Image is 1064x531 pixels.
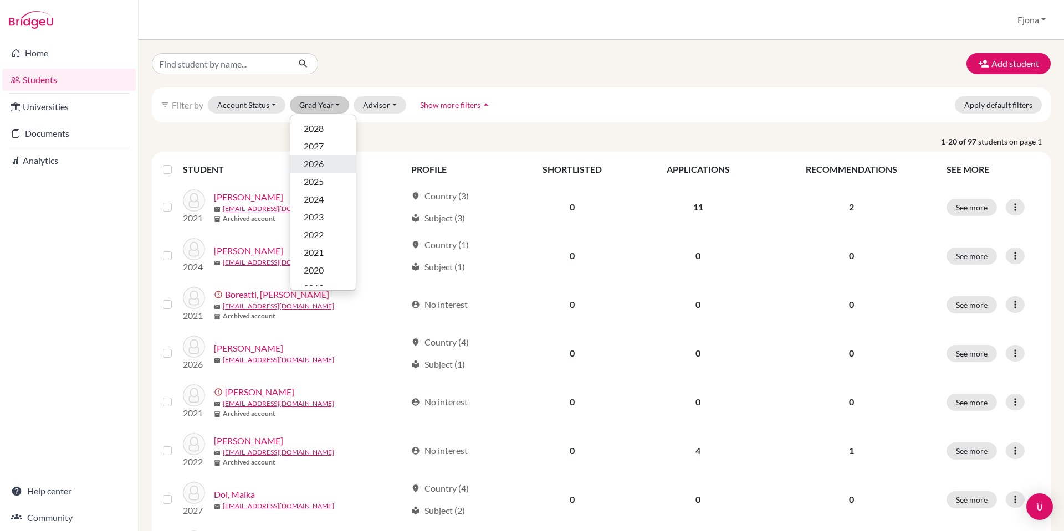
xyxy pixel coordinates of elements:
span: mail [214,503,221,510]
button: Grad Year [290,96,350,114]
span: mail [214,357,221,364]
div: Country (4) [411,482,469,495]
button: 2026 [290,155,356,173]
span: inventory_2 [214,460,221,466]
a: Help center [2,480,136,502]
div: Country (1) [411,238,469,251]
div: Subject (3) [411,212,465,225]
b: Archived account [223,457,275,467]
strong: 1-20 of 97 [941,136,978,147]
p: 2021 [183,309,205,322]
div: Open Intercom Messenger [1026,493,1053,520]
span: location_on [411,338,420,347]
img: Bridge-U [9,11,53,29]
td: 0 [511,426,633,475]
th: SHORTLISTED [511,156,633,183]
span: 2025 [304,175,324,188]
a: Doi, Maika [214,488,255,501]
i: arrow_drop_up [480,99,492,110]
a: Community [2,507,136,529]
a: [EMAIL_ADDRESS][DOMAIN_NAME] [223,301,334,311]
p: 2027 [183,504,205,517]
td: 0 [633,378,763,426]
span: 2022 [304,228,324,241]
a: [EMAIL_ADDRESS][DOMAIN_NAME] [223,447,334,457]
span: mail [214,450,221,456]
span: Show more filters [420,100,480,110]
td: 0 [633,329,763,378]
p: 0 [770,347,933,360]
button: 2021 [290,244,356,261]
button: Account Status [208,96,285,114]
button: 2028 [290,120,356,137]
span: inventory_2 [214,313,221,320]
button: See more [947,491,997,508]
span: error_outline [214,388,225,396]
button: See more [947,394,997,411]
a: [EMAIL_ADDRESS][DOMAIN_NAME] [223,399,334,409]
span: Filter by [172,100,203,110]
b: Archived account [223,409,275,419]
span: local_library [411,360,420,369]
a: [PERSON_NAME] [214,342,283,355]
button: See more [947,296,997,313]
p: 0 [770,493,933,506]
i: filter_list [161,100,170,109]
th: RECOMMENDATIONS [763,156,940,183]
span: students on page 1 [978,136,1051,147]
td: 11 [633,183,763,231]
div: Subject (1) [411,260,465,274]
p: 1 [770,444,933,457]
span: mail [214,303,221,310]
a: [PERSON_NAME] [214,434,283,447]
div: No interest [411,298,468,311]
p: 2 [770,200,933,214]
span: local_library [411,262,420,271]
a: Boreatti, [PERSON_NAME] [225,288,329,301]
a: Home [2,42,136,64]
p: 2021 [183,406,205,420]
button: 2027 [290,137,356,155]
input: Find student by name... [152,53,289,74]
span: inventory_2 [214,411,221,417]
div: Grad Year [290,115,356,291]
a: [PERSON_NAME] [225,385,294,399]
span: error_outline [214,290,225,299]
button: See more [947,345,997,362]
td: 4 [633,426,763,475]
a: [PERSON_NAME] [214,190,283,204]
a: [EMAIL_ADDRESS][DOMAIN_NAME] [223,501,334,511]
div: Country (3) [411,189,469,203]
p: 2024 [183,260,205,274]
img: Brooks, Lisa [183,336,205,358]
button: Ejona [1012,9,1051,30]
span: 2019 [304,281,324,295]
td: 0 [511,231,633,280]
a: Universities [2,96,136,118]
td: 0 [633,280,763,329]
a: Analytics [2,149,136,172]
span: 2028 [304,122,324,135]
th: STUDENT [183,156,405,183]
img: Dix, Richie [183,433,205,455]
button: 2023 [290,208,356,226]
span: location_on [411,484,420,493]
td: 0 [633,475,763,524]
button: Show more filtersarrow_drop_up [411,96,501,114]
a: [PERSON_NAME] [214,244,283,257]
span: location_on [411,240,420,249]
span: local_library [411,506,420,515]
button: Advisor [354,96,406,114]
img: Boreatti, Sara [183,287,205,309]
span: location_on [411,192,420,200]
span: inventory_2 [214,216,221,223]
span: 2021 [304,246,324,259]
td: 0 [511,329,633,378]
p: 0 [770,395,933,409]
button: Add student [966,53,1051,74]
span: account_circle [411,446,420,455]
img: Akeda, Satoi [183,189,205,212]
td: 0 [511,378,633,426]
button: See more [947,199,997,216]
a: [EMAIL_ADDRESS][DOMAIN_NAME] [223,355,334,365]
